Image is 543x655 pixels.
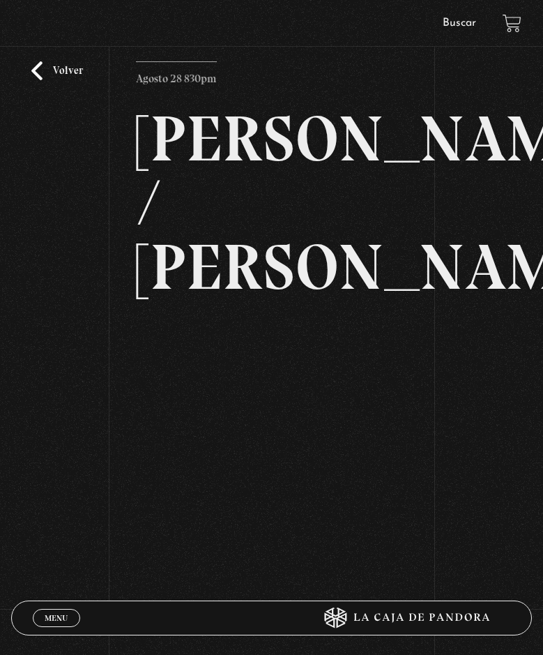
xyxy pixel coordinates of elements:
iframe: Dailymotion video player – PROGRAMA 28-8- TRUMP - MADURO [136,320,407,473]
span: Cerrar [40,626,72,635]
a: Buscar [443,17,476,29]
h2: [PERSON_NAME] / [PERSON_NAME] [136,107,407,299]
a: View your shopping cart [503,14,521,33]
p: Agosto 28 830pm [136,61,217,89]
span: Menu [45,614,68,622]
a: Volver [31,61,83,80]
